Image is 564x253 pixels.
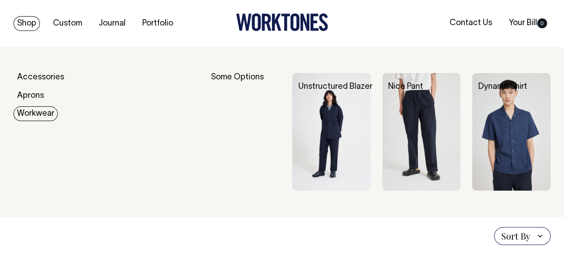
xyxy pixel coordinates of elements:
img: Dynamo Shirt [472,73,551,191]
img: Nice Pant [382,73,461,191]
img: Unstructured Blazer [292,73,371,191]
a: Unstructured Blazer [298,83,372,91]
a: Dynamo Shirt [478,83,527,91]
span: 0 [537,18,547,28]
div: Some Options [211,73,281,191]
span: Sort By [501,231,530,241]
a: Aprons [13,88,48,103]
a: Contact Us [446,16,496,31]
a: Nice Pant [388,83,423,91]
a: Shop [13,16,40,31]
a: Your Bill0 [505,16,551,31]
a: Portfolio [139,16,177,31]
a: Custom [49,16,86,31]
a: Accessories [13,70,68,85]
a: Workwear [13,106,58,121]
a: Journal [95,16,129,31]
